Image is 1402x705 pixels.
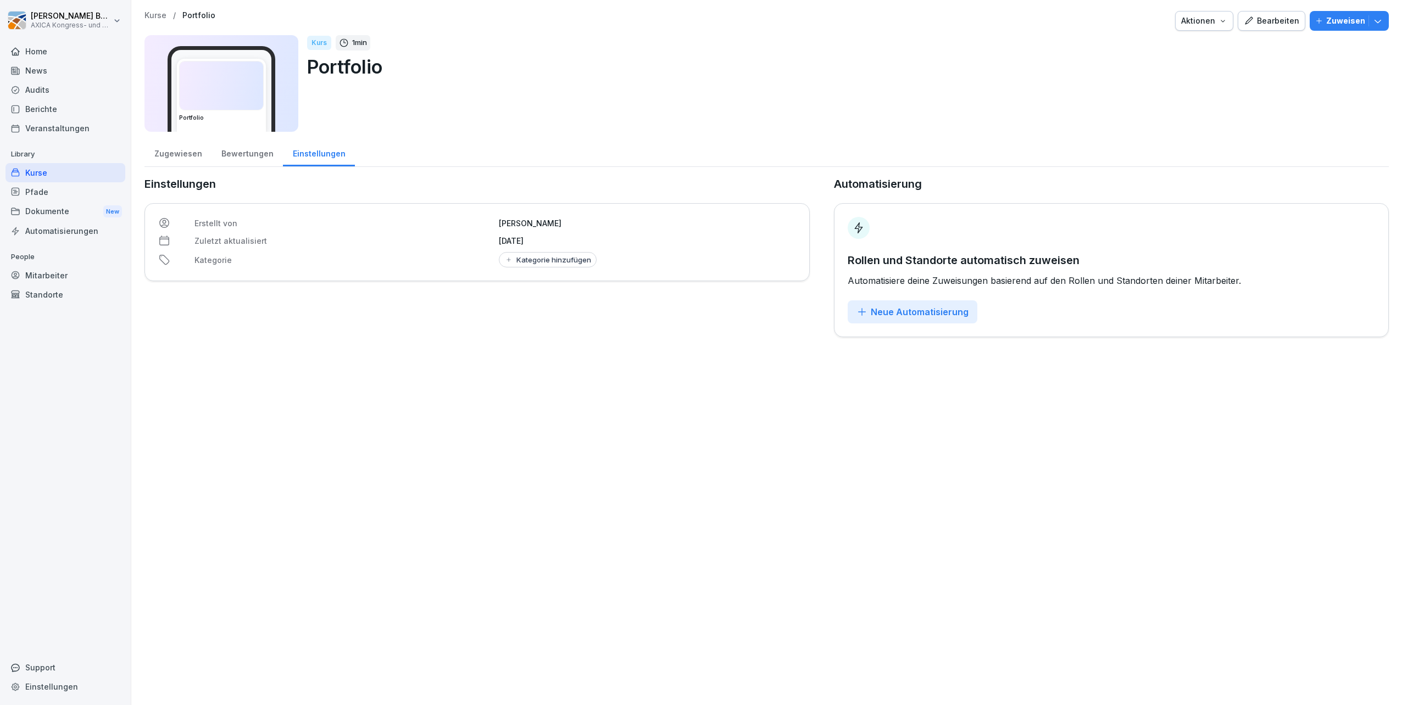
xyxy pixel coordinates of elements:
div: Aktionen [1181,15,1227,27]
button: Aktionen [1175,11,1233,31]
a: Automatisierungen [5,221,125,240]
p: [PERSON_NAME] Beck [31,12,111,21]
button: Zuweisen [1310,11,1389,31]
div: Dokumente [5,202,125,222]
a: Veranstaltungen [5,119,125,138]
button: Neue Automatisierung [848,300,977,323]
div: Neue Automatisierung [856,306,969,318]
button: Kategorie hinzufügen [499,252,597,267]
a: DokumenteNew [5,202,125,222]
a: Einstellungen [283,138,355,166]
a: Portfolio [182,11,215,20]
div: Kurs [307,36,331,50]
p: AXICA Kongress- und Tagungszentrum Pariser Platz 3 GmbH [31,21,111,29]
a: Home [5,42,125,61]
p: Zuweisen [1326,15,1365,27]
a: News [5,61,125,80]
a: Pfade [5,182,125,202]
p: Rollen und Standorte automatisch zuweisen [848,252,1375,268]
a: Bewertungen [212,138,283,166]
a: Kurse [5,163,125,182]
p: Automatisierung [834,176,922,192]
p: [DATE] [499,235,797,247]
p: / [173,11,176,20]
a: Einstellungen [5,677,125,696]
p: Portfolio [307,53,1380,81]
div: Bearbeiten [1244,15,1299,27]
p: Kategorie [194,254,492,266]
div: Kategorie hinzufügen [504,255,591,264]
p: People [5,248,125,266]
p: Einstellungen [144,176,810,192]
a: Audits [5,80,125,99]
p: [PERSON_NAME] [499,217,797,229]
p: Zuletzt aktualisiert [194,235,492,247]
a: Mitarbeiter [5,266,125,285]
a: Kurse [144,11,166,20]
a: Standorte [5,285,125,304]
div: Support [5,658,125,677]
a: Zugewiesen [144,138,212,166]
p: Library [5,146,125,163]
h3: Portfolio [179,114,264,122]
button: Bearbeiten [1238,11,1305,31]
p: Erstellt von [194,217,492,229]
a: Berichte [5,99,125,119]
p: 1 min [352,37,367,48]
p: Automatisiere deine Zuweisungen basierend auf den Rollen und Standorten deiner Mitarbeiter. [848,274,1375,287]
div: New [103,205,122,218]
